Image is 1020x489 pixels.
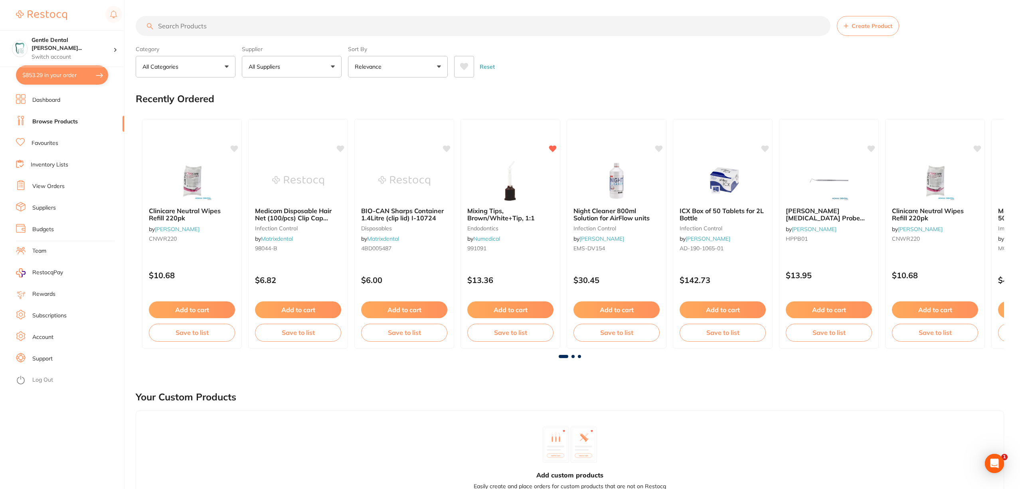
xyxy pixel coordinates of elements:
button: $853.29 in your order [16,65,108,85]
img: ICX Box of 50 Tablets for 2L Bottle [697,161,749,201]
b: ICX Box of 50 Tablets for 2L Bottle [680,207,766,222]
h3: Add custom products [536,471,603,479]
p: All Categories [142,63,182,71]
p: $10.68 [892,271,978,280]
p: $6.00 [361,275,447,285]
p: $13.36 [467,275,553,285]
b: Mixing Tips, Brown/White+Tip, 1:1 [467,207,553,222]
button: Save to list [255,324,341,341]
p: $30.45 [573,275,660,285]
span: Create Product [852,23,892,29]
label: Category [136,46,235,53]
small: CNWR220 [892,236,978,242]
button: Save to list [680,324,766,341]
button: Add to cart [361,301,447,318]
b: Night Cleaner 800ml Solution for AirFlow units [573,207,660,222]
small: CNWR220 [149,236,235,242]
img: Gentle Dental Hervey Bay [12,41,27,55]
img: custom_product_1 [543,427,569,463]
button: Relevance [348,56,448,77]
p: All Suppliers [249,63,283,71]
input: Search Products [136,16,830,36]
a: [PERSON_NAME] [579,235,624,242]
a: Browse Products [32,118,78,126]
small: 991091 [467,245,553,251]
a: Suppliers [32,204,56,212]
a: Matrixdental [367,235,399,242]
img: Night Cleaner 800ml Solution for AirFlow units [591,161,642,201]
small: 98044-B [255,245,341,251]
img: Clinicare Neutral Wipes Refill 220pk [909,161,961,201]
small: infection control [680,225,766,232]
button: Save to list [467,324,553,341]
p: Relevance [355,63,385,71]
a: Log Out [32,376,53,384]
h2: Your Custom Products [136,392,236,403]
div: Open Intercom Messenger [985,454,1004,473]
a: Support [32,355,53,363]
button: Add to cart [680,301,766,318]
h2: Recently Ordered [136,93,214,105]
span: by [467,235,500,242]
a: [PERSON_NAME] [686,235,730,242]
p: $13.95 [786,271,872,280]
p: $6.82 [255,275,341,285]
img: RestocqPay [16,268,26,277]
a: RestocqPay [16,268,63,277]
a: Subscriptions [32,312,67,320]
b: Clinicare Neutral Wipes Refill 220pk [892,207,978,222]
button: Log Out [16,374,122,387]
button: All Categories [136,56,235,77]
a: Numedical [473,235,500,242]
a: Team [32,247,46,255]
img: Clinicare Neutral Wipes Refill 220pk [166,161,218,201]
a: Restocq Logo [16,6,67,24]
button: All Suppliers [242,56,342,77]
label: Supplier [242,46,342,53]
a: Dashboard [32,96,60,104]
span: RestocqPay [32,269,63,277]
b: Clinicare Neutral Wipes Refill 220pk [149,207,235,222]
span: by [573,235,624,242]
button: Add to cart [149,301,235,318]
a: Inventory Lists [31,161,68,169]
small: 4BD005487 [361,245,447,251]
span: 1 [1001,454,1008,460]
small: infection control [573,225,660,232]
button: Save to list [361,324,447,341]
button: Save to list [149,324,235,341]
button: Create Product [837,16,899,36]
small: EMS-DV154 [573,245,660,251]
b: Medicom Disposable Hair Net (100/pcs) Clip Cap BLUE [255,207,341,222]
label: Sort By [348,46,448,53]
span: by [892,226,943,233]
img: Restocq Logo [16,10,67,20]
a: [PERSON_NAME] [155,226,200,233]
b: Hanson Periodontal Probe Michigan [786,207,872,222]
a: Favourites [32,139,58,147]
button: Add to cart [573,301,660,318]
a: [PERSON_NAME] [898,226,943,233]
small: AD-190-1065-01 [680,245,766,251]
a: Rewards [32,290,55,298]
small: HPPB01 [786,236,872,242]
img: Mixing Tips, Brown/White+Tip, 1:1 [484,161,536,201]
p: $10.68 [149,271,235,280]
span: by [680,235,730,242]
a: Matrixdental [261,235,293,242]
a: View Orders [32,182,65,190]
button: Reset [477,56,497,77]
button: Add to cart [786,301,872,318]
a: Account [32,333,53,341]
button: Save to list [573,324,660,341]
small: disposables [361,225,447,232]
button: Add to cart [255,301,341,318]
img: custom_product_2 [571,427,597,463]
a: Budgets [32,226,54,234]
p: $142.73 [680,275,766,285]
button: Save to list [892,324,978,341]
span: by [255,235,293,242]
button: Add to cart [892,301,978,318]
img: BIO-CAN Sharps Container 1.4Litre (clip lid) I-10724 [378,161,430,201]
h4: Gentle Dental Hervey Bay [32,36,113,52]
